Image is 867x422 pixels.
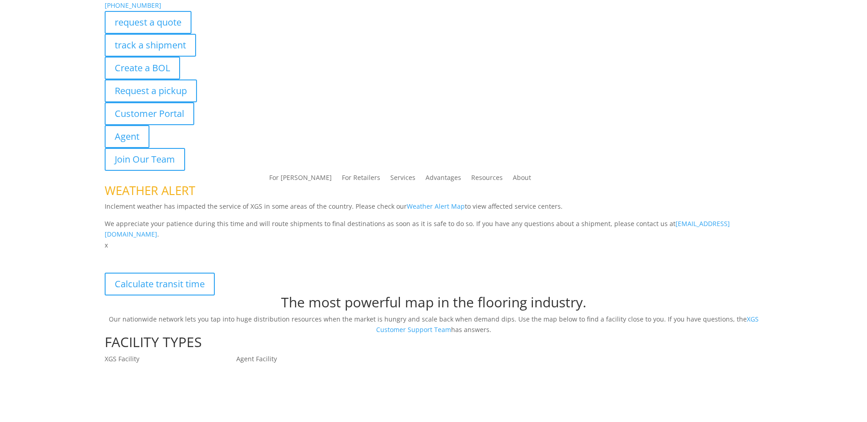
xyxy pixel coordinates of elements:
[105,251,763,273] p: XGS Distribution Network
[105,34,196,57] a: track a shipment
[105,102,194,125] a: Customer Portal
[105,240,763,251] p: x
[426,174,461,185] a: Advantages
[105,148,185,171] a: Join Our Team
[105,314,763,336] p: Our nationwide network lets you tap into huge distribution resources when the market is hungry an...
[105,11,191,34] a: request a quote
[513,174,531,185] a: About
[269,174,332,185] a: For [PERSON_NAME]
[342,174,380,185] a: For Retailers
[105,353,236,364] p: XGS Facility
[105,201,763,218] p: Inclement weather has impacted the service of XGS in some areas of the country. Please check our ...
[236,353,368,364] p: Agent Facility
[105,273,215,295] a: Calculate transit time
[471,174,503,185] a: Resources
[105,1,161,10] a: [PHONE_NUMBER]
[105,79,197,102] a: Request a pickup
[105,295,763,314] h1: The most powerful map in the flooring industry.
[105,57,180,79] a: Create a BOL
[105,182,195,199] span: WEATHER ALERT
[105,125,149,148] a: Agent
[105,218,763,240] p: We appreciate your patience during this time and will route shipments to final destinations as so...
[105,335,763,353] h1: FACILITY TYPES
[407,202,465,211] a: Weather Alert Map
[390,174,415,185] a: Services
